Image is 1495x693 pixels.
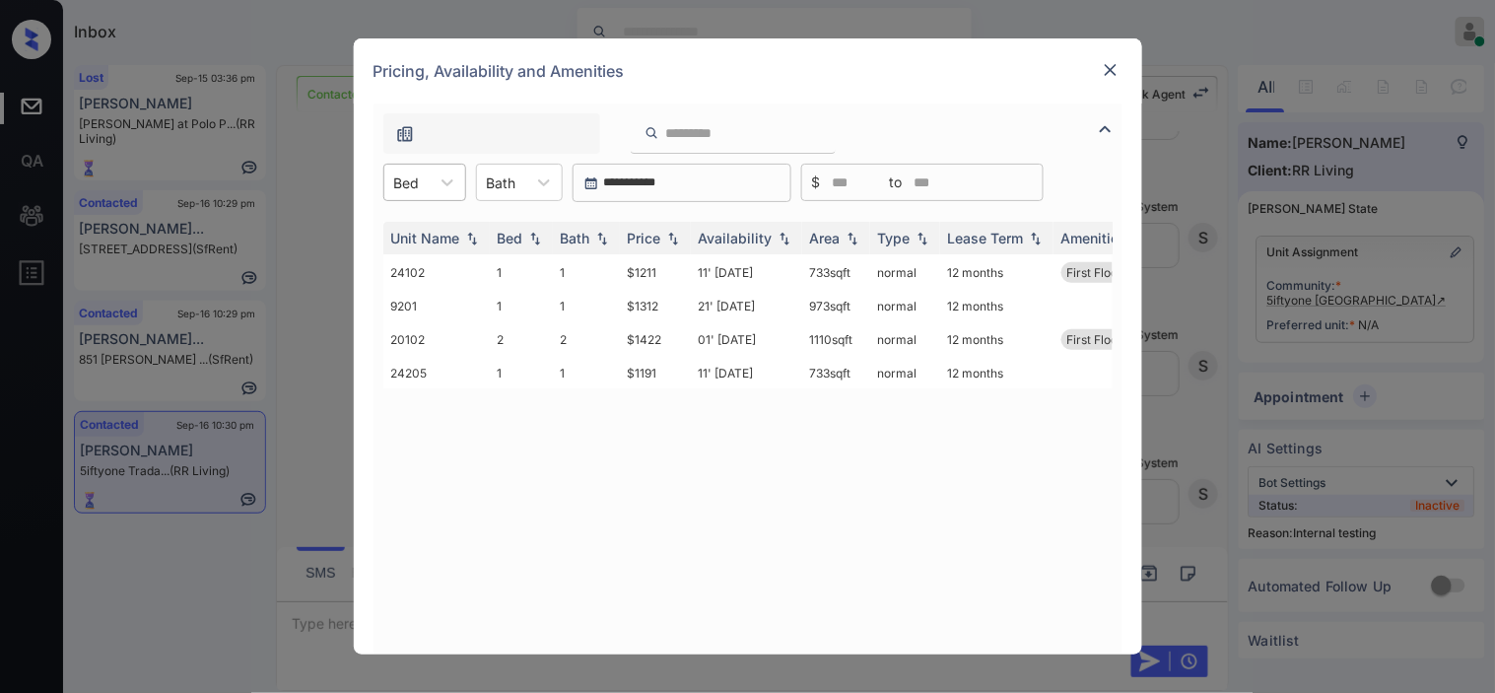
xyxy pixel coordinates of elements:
td: 733 sqft [802,254,870,291]
img: sorting [1026,232,1046,245]
td: 1 [553,254,620,291]
td: 12 months [940,254,1053,291]
span: to [890,172,903,193]
div: Pricing, Availability and Amenities [354,38,1142,104]
td: 12 months [940,291,1053,321]
div: Unit Name [391,230,460,246]
div: Bed [498,230,523,246]
span: First Floor [1067,265,1123,280]
td: normal [870,358,940,388]
td: $1422 [620,321,691,358]
img: sorting [462,232,482,245]
td: 2 [490,321,553,358]
td: normal [870,321,940,358]
img: sorting [663,232,683,245]
td: normal [870,254,940,291]
img: close [1101,60,1121,80]
td: 24205 [383,358,490,388]
div: Amenities [1061,230,1127,246]
img: sorting [913,232,932,245]
td: 1 [490,358,553,388]
td: 20102 [383,321,490,358]
td: 21' [DATE] [691,291,802,321]
img: sorting [775,232,794,245]
td: 12 months [940,321,1053,358]
td: 1 [553,358,620,388]
td: 2 [553,321,620,358]
div: Price [628,230,661,246]
img: icon-zuma [645,124,659,142]
td: 973 sqft [802,291,870,321]
span: $ [812,172,821,193]
td: normal [870,291,940,321]
td: 11' [DATE] [691,358,802,388]
div: Availability [699,230,773,246]
td: 24102 [383,254,490,291]
td: $1312 [620,291,691,321]
img: sorting [525,232,545,245]
td: 11' [DATE] [691,254,802,291]
div: Bath [561,230,590,246]
img: sorting [592,232,612,245]
td: 9201 [383,291,490,321]
td: 01' [DATE] [691,321,802,358]
img: sorting [843,232,862,245]
div: Lease Term [948,230,1024,246]
img: icon-zuma [395,124,415,144]
img: icon-zuma [1094,117,1118,141]
td: $1211 [620,254,691,291]
td: $1191 [620,358,691,388]
span: First Floor [1067,332,1123,347]
div: Type [878,230,911,246]
td: 1 [490,254,553,291]
td: 12 months [940,358,1053,388]
td: 733 sqft [802,358,870,388]
td: 1 [553,291,620,321]
td: 1 [490,291,553,321]
td: 1110 sqft [802,321,870,358]
div: Area [810,230,841,246]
